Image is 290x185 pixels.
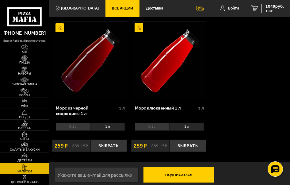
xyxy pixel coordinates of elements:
[54,121,127,137] div: 0
[151,143,167,148] s: 289.15 ₽
[265,9,284,13] span: 1 шт.
[133,121,206,137] div: 0
[170,140,206,152] button: Выбрать
[54,22,127,100] a: АкционныйМорс из черной смородины 1 л
[135,123,169,131] li: 0,5 л
[146,6,163,10] span: Доставка
[54,167,139,183] input: Укажите ваш e-mail для рассылки
[169,123,204,131] li: 1 л
[90,123,125,131] li: 1 л
[72,143,88,148] s: 289.15 ₽
[56,123,90,131] li: 0,5 л
[55,143,68,148] span: 259 ₽
[133,22,206,100] a: АкционныйМорс клюквенный 1 л
[135,23,143,32] img: Акционный
[133,22,206,100] img: Морс клюквенный 1 л
[54,22,127,100] img: Морс из черной смородины 1 л
[134,143,147,148] span: 259 ₽
[143,167,214,183] button: Подписаться
[112,6,133,10] span: Все Акции
[228,6,239,10] span: Войти
[61,6,99,10] span: [GEOGRAPHIC_DATA]
[265,4,284,9] span: 1049 руб.
[135,106,197,111] div: Морс клюквенный 1 л
[119,106,125,111] span: 1 л
[56,106,117,116] div: Морс из черной смородины 1 л
[198,106,204,111] span: 1 л
[90,140,127,152] button: Выбрать
[55,23,64,32] img: Акционный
